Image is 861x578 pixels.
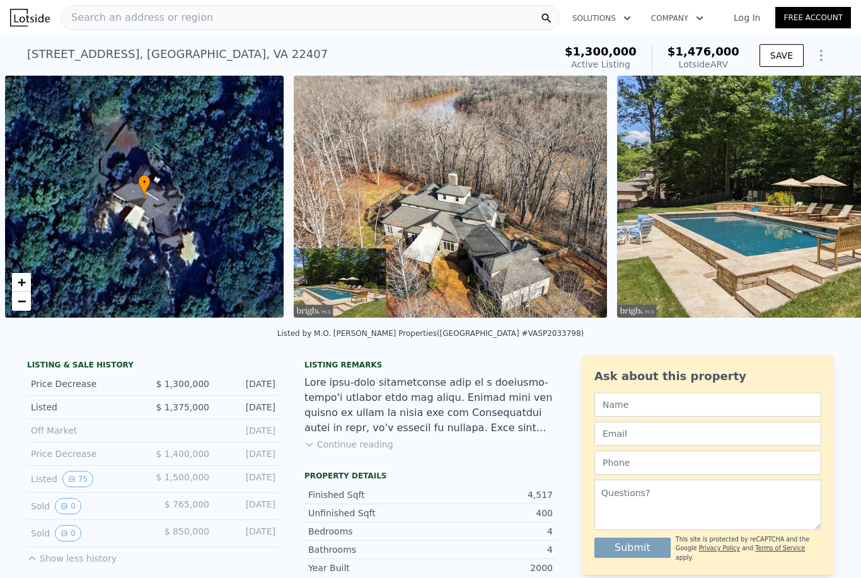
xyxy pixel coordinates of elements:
[62,471,93,487] button: View historical data
[755,545,805,552] a: Terms of Service
[430,543,553,556] div: 4
[165,499,209,509] span: $ 765,000
[676,535,821,562] div: This site is protected by reCAPTCHA and the Google and apply.
[156,379,209,389] span: $ 1,300,000
[219,401,275,413] div: [DATE]
[31,378,143,390] div: Price Decrease
[308,562,430,574] div: Year Built
[219,471,275,487] div: [DATE]
[667,58,739,71] div: Lotside ARV
[775,7,851,28] a: Free Account
[219,498,275,514] div: [DATE]
[294,76,607,318] img: Sale: 144599931 Parcel: 100050520
[304,438,393,451] button: Continue reading
[31,401,143,413] div: Listed
[31,471,143,487] div: Listed
[27,360,279,373] div: LISTING & SALE HISTORY
[571,59,630,69] span: Active Listing
[12,292,31,311] a: Zoom out
[219,448,275,460] div: [DATE]
[277,329,584,338] div: Listed by M.O. [PERSON_NAME] Properties ([GEOGRAPHIC_DATA] #VASP2033798)
[27,547,117,565] button: Show less history
[219,525,275,541] div: [DATE]
[219,378,275,390] div: [DATE]
[55,498,81,514] button: View historical data
[430,507,553,519] div: 400
[156,472,209,482] span: $ 1,500,000
[165,526,209,536] span: $ 850,000
[594,393,821,417] input: Name
[308,525,430,538] div: Bedrooms
[61,10,213,25] span: Search an address or region
[304,471,557,481] div: Property details
[31,498,143,514] div: Sold
[719,11,775,24] a: Log In
[12,273,31,292] a: Zoom in
[219,424,275,437] div: [DATE]
[156,449,209,459] span: $ 1,400,000
[31,525,143,541] div: Sold
[641,7,714,30] button: Company
[55,525,81,541] button: View historical data
[760,44,804,67] button: SAVE
[594,538,671,558] button: Submit
[156,402,209,412] span: $ 1,375,000
[594,367,821,385] div: Ask about this property
[304,375,557,436] div: Lore ipsu-dolo sitametconse adip el s doeiusmo-tempo'i utlabor etdo mag aliqu. Enimad mini ven qu...
[594,451,821,475] input: Phone
[430,488,553,501] div: 4,517
[308,507,430,519] div: Unfinished Sqft
[304,360,557,370] div: Listing remarks
[809,43,834,68] button: Show Options
[27,45,328,63] div: [STREET_ADDRESS] , [GEOGRAPHIC_DATA] , VA 22407
[308,488,430,501] div: Finished Sqft
[138,175,151,197] div: •
[10,9,50,26] img: Lotside
[565,45,637,58] span: $1,300,000
[31,448,143,460] div: Price Decrease
[667,45,739,58] span: $1,476,000
[31,424,143,437] div: Off Market
[18,293,26,309] span: −
[699,545,740,552] a: Privacy Policy
[138,176,151,188] span: •
[308,543,430,556] div: Bathrooms
[18,274,26,290] span: +
[594,422,821,446] input: Email
[562,7,641,30] button: Solutions
[430,525,553,538] div: 4
[430,562,553,574] div: 2000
